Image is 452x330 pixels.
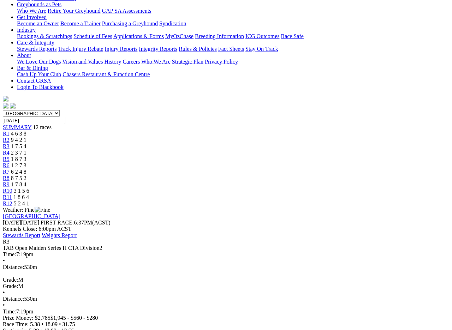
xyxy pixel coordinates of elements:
span: 31.75 [63,321,75,327]
div: 7:19pm [3,308,449,315]
span: R6 [3,162,10,168]
div: Get Involved [17,20,449,27]
span: 4 6 3 8 [11,131,26,137]
span: 8 7 5 2 [11,175,26,181]
a: R9 [3,181,10,187]
a: Bookings & Scratchings [17,33,72,39]
input: Select date [3,117,65,124]
a: R12 [3,200,12,206]
a: Weights Report [42,232,77,238]
a: Stewards Report [3,232,40,238]
span: 5.38 [30,321,40,327]
span: 6:37PM(ACST) [41,220,111,226]
span: Distance: [3,264,24,270]
a: R5 [3,156,10,162]
span: Race Time: [3,321,29,327]
div: 7:19pm [3,251,449,258]
span: • [3,289,5,295]
div: Care & Integrity [17,46,449,52]
span: 1 7 5 4 [11,143,26,149]
div: Prize Money: $2,785 [3,315,449,321]
a: Industry [17,27,36,33]
a: Track Injury Rebate [58,46,103,52]
a: Who We Are [17,8,46,14]
span: 1 8 6 4 [13,194,29,200]
div: Greyhounds as Pets [17,8,449,14]
div: Bar & Dining [17,71,449,78]
span: Distance: [3,296,24,302]
a: Strategic Plan [172,59,203,65]
img: Fine [35,207,50,213]
span: 1 8 7 3 [11,156,26,162]
a: [GEOGRAPHIC_DATA] [3,213,60,219]
a: Bar & Dining [17,65,48,71]
a: MyOzChase [165,33,194,39]
span: • [3,258,5,264]
a: Who We Are [141,59,171,65]
span: Time: [3,308,16,314]
a: We Love Our Dogs [17,59,61,65]
span: R1 [3,131,10,137]
span: Weather: Fine [3,207,50,213]
span: 9 4 2 1 [11,137,26,143]
img: logo-grsa-white.png [3,96,8,102]
a: ICG Outcomes [245,33,279,39]
a: Care & Integrity [17,40,54,46]
a: Race Safe [281,33,303,39]
a: About [17,52,31,58]
div: About [17,59,449,65]
span: 18.09 [45,321,58,327]
div: Kennels Close: 6:00pm ACST [3,226,449,232]
div: M [3,277,449,283]
span: • [41,321,43,327]
a: Stay On Track [245,46,278,52]
a: Greyhounds as Pets [17,1,61,7]
span: 1 2 7 3 [11,162,26,168]
a: Get Involved [17,14,47,20]
a: Fact Sheets [218,46,244,52]
a: Privacy Policy [205,59,238,65]
span: Grade: [3,283,18,289]
a: Integrity Reports [139,46,177,52]
a: R10 [3,188,12,194]
a: Become a Trainer [60,20,101,26]
a: R7 [3,169,10,175]
a: R3 [3,143,10,149]
span: R2 [3,137,10,143]
span: • [59,321,61,327]
a: Stewards Reports [17,46,56,52]
span: $1,945 - $560 - $280 [50,315,98,321]
a: Rules & Policies [179,46,217,52]
div: TAB Open Maiden Series H CTA Division2 [3,245,449,251]
span: • [3,302,5,308]
a: Breeding Information [195,33,244,39]
span: Time: [3,251,16,257]
a: Syndication [159,20,186,26]
span: 12 races [33,124,52,130]
span: 2 3 7 1 [11,150,26,156]
span: [DATE] [3,220,39,226]
a: SUMMARY [3,124,31,130]
a: Injury Reports [105,46,137,52]
span: 5 2 4 1 [14,200,29,206]
a: R4 [3,150,10,156]
div: M [3,283,449,289]
span: 3 1 5 6 [14,188,29,194]
span: R3 [3,239,10,245]
a: Careers [123,59,140,65]
a: R8 [3,175,10,181]
a: Chasers Restaurant & Function Centre [63,71,150,77]
a: Schedule of Fees [73,33,112,39]
span: 1 7 8 4 [11,181,26,187]
a: Applications & Forms [113,33,164,39]
a: Become an Owner [17,20,59,26]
